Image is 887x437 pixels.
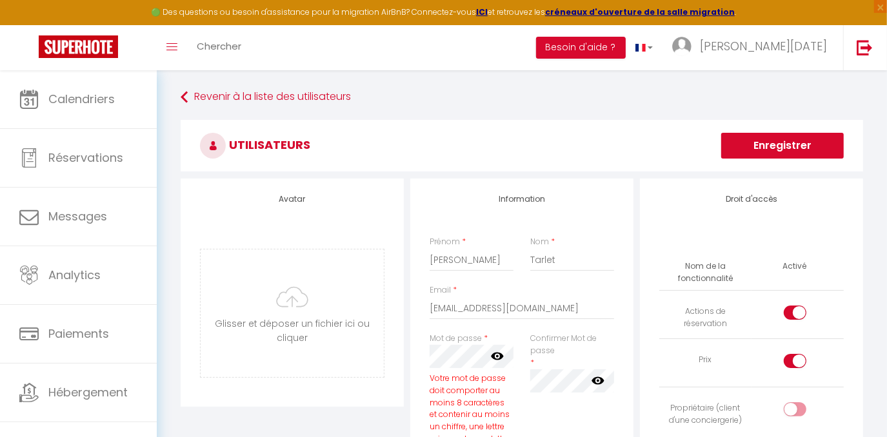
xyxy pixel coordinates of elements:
a: Chercher [187,25,251,70]
span: Analytics [48,267,101,283]
h4: Information [430,195,614,204]
h3: Utilisateurs [181,120,863,171]
img: logout [857,39,873,55]
div: Actions de réservation [664,306,746,330]
span: Chercher [197,39,241,53]
th: Nom de la fonctionnalité [659,255,752,290]
label: Email [430,284,451,296]
img: ... [672,37,692,56]
button: Ouvrir le widget de chat LiveChat [10,5,49,44]
span: Messages [48,208,107,224]
div: Prix [664,354,746,366]
label: Confirmer Mot de passe [530,333,614,357]
label: Prénom [430,236,460,248]
label: Nom [530,236,549,248]
img: Super Booking [39,35,118,58]
button: Enregistrer [721,133,844,159]
button: Besoin d'aide ? [536,37,626,59]
a: créneaux d'ouverture de la salle migration [545,6,735,17]
span: [PERSON_NAME][DATE] [700,38,827,54]
th: Activé [777,255,812,278]
span: Paiements [48,325,109,342]
a: Revenir à la liste des utilisateurs [181,86,863,109]
label: Mot de passe [430,333,482,345]
a: ... [PERSON_NAME][DATE] [663,25,843,70]
h4: Avatar [200,195,384,204]
span: Réservations [48,150,123,166]
h4: Droit d'accès [659,195,844,204]
iframe: Chat [832,379,877,427]
div: Propriétaire (client d'une conciergerie) [664,402,746,427]
span: Calendriers [48,91,115,107]
a: ICI [476,6,488,17]
span: Hébergement [48,384,128,400]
